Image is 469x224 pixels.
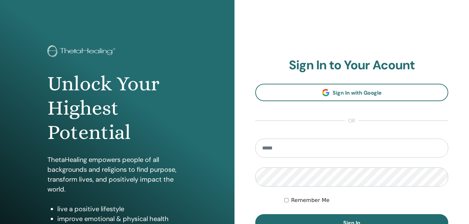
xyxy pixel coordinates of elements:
[57,214,187,224] li: improve emotional & physical health
[47,155,187,194] p: ThetaHealing empowers people of all backgrounds and religions to find purpose, transform lives, a...
[345,117,359,125] span: or
[255,58,448,73] h2: Sign In to Your Acount
[333,89,382,96] span: Sign In with Google
[255,84,448,101] a: Sign In with Google
[57,204,187,214] li: live a positive lifestyle
[47,72,187,145] h1: Unlock Your Highest Potential
[284,196,448,204] div: Keep me authenticated indefinitely or until I manually logout
[291,196,330,204] label: Remember Me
